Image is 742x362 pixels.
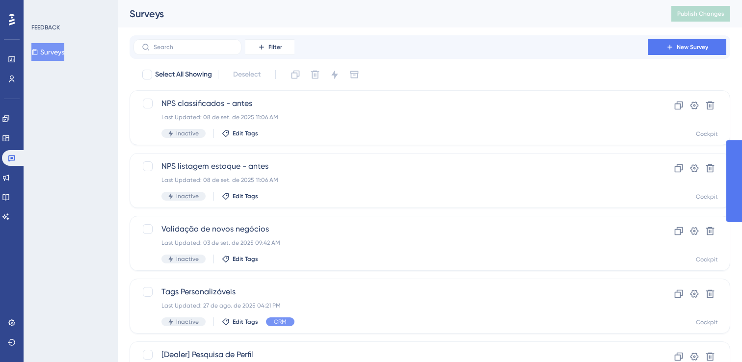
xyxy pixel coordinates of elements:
span: CRM [274,318,287,326]
span: Inactive [176,318,199,326]
button: Surveys [31,43,64,61]
button: Edit Tags [222,129,258,137]
div: Cockpit [696,256,718,263]
button: Edit Tags [222,192,258,200]
span: Deselect [233,69,261,80]
span: [Dealer] Pesquisa de Perfil [161,349,620,361]
iframe: UserGuiding AI Assistant Launcher [701,323,730,353]
button: Filter [245,39,294,55]
div: Cockpit [696,318,718,326]
span: Validação de novos negócios [161,223,620,235]
span: New Survey [677,43,708,51]
button: Edit Tags [222,318,258,326]
span: NPS classificados - antes [161,98,620,109]
div: Last Updated: 27 de ago. de 2025 04:21 PM [161,302,620,310]
span: Inactive [176,255,199,263]
div: Surveys [130,7,647,21]
span: Edit Tags [233,192,258,200]
div: Last Updated: 08 de set. de 2025 11:06 AM [161,113,620,121]
span: Edit Tags [233,318,258,326]
div: Cockpit [696,193,718,201]
span: Publish Changes [677,10,724,18]
span: Filter [268,43,282,51]
span: Edit Tags [233,255,258,263]
span: Tags Personalizáveis [161,286,620,298]
div: FEEDBACK [31,24,60,31]
span: Edit Tags [233,129,258,137]
span: Inactive [176,192,199,200]
span: NPS listagem estoque - antes [161,160,620,172]
span: Inactive [176,129,199,137]
button: Publish Changes [671,6,730,22]
button: Edit Tags [222,255,258,263]
input: Search [154,44,233,51]
span: Select All Showing [155,69,212,80]
div: Last Updated: 03 de set. de 2025 09:42 AM [161,239,620,247]
button: Deselect [224,66,269,83]
div: Cockpit [696,130,718,138]
button: New Survey [648,39,726,55]
div: Last Updated: 08 de set. de 2025 11:06 AM [161,176,620,184]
